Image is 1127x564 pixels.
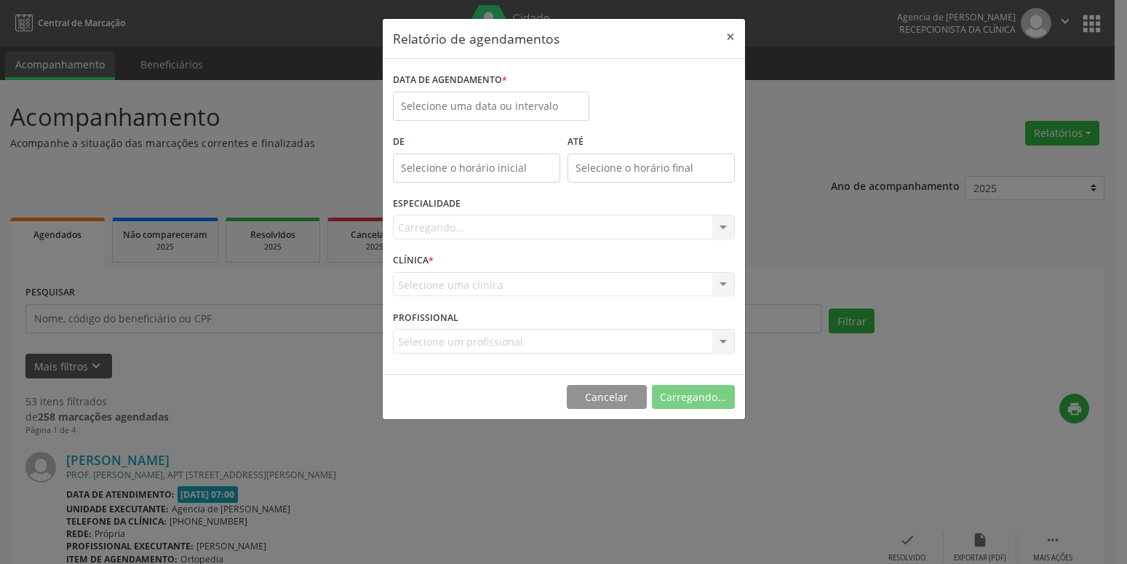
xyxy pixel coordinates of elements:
[393,193,461,215] label: ESPECIALIDADE
[393,69,507,92] label: DATA DE AGENDAMENTO
[568,154,735,183] input: Selecione o horário final
[393,154,560,183] input: Selecione o horário inicial
[393,92,589,121] input: Selecione uma data ou intervalo
[393,29,559,48] h5: Relatório de agendamentos
[652,385,735,410] button: Carregando...
[716,19,745,55] button: Close
[393,131,560,154] label: De
[393,306,458,329] label: PROFISSIONAL
[393,250,434,272] label: CLÍNICA
[568,131,735,154] label: ATÉ
[567,385,647,410] button: Cancelar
